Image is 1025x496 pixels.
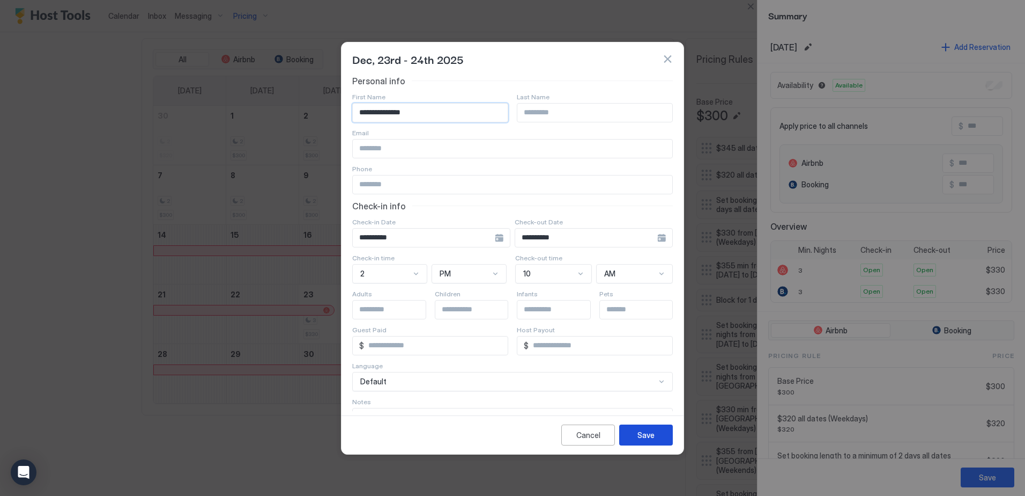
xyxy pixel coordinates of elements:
[353,229,495,247] input: Input Field
[352,218,396,226] span: Check-in Date
[352,76,405,86] span: Personal info
[435,301,523,319] input: Input Field
[352,326,387,334] span: Guest Paid
[352,165,372,173] span: Phone
[637,429,655,441] div: Save
[517,301,605,319] input: Input Field
[619,425,673,446] button: Save
[360,269,365,279] span: 2
[524,341,529,351] span: $
[604,269,615,279] span: AM
[352,201,406,211] span: Check-in info
[599,290,613,298] span: Pets
[352,398,371,406] span: Notes
[353,409,672,461] textarea: Input Field
[352,93,385,101] span: First Name
[517,104,672,122] input: Input Field
[515,218,563,226] span: Check-out Date
[352,254,395,262] span: Check-in time
[353,176,672,194] input: Input Field
[440,269,451,279] span: PM
[529,337,672,355] input: Input Field
[600,301,688,319] input: Input Field
[352,362,383,370] span: Language
[360,377,387,386] span: Default
[517,326,555,334] span: Host Payout
[517,290,538,298] span: Infants
[515,229,657,247] input: Input Field
[352,129,369,137] span: Email
[11,459,36,485] div: Open Intercom Messenger
[561,425,615,446] button: Cancel
[523,269,531,279] span: 10
[517,93,549,101] span: Last Name
[352,290,372,298] span: Adults
[359,341,364,351] span: $
[353,301,441,319] input: Input Field
[364,337,508,355] input: Input Field
[352,51,464,67] span: Dec, 23rd - 24th 2025
[576,429,600,441] div: Cancel
[353,104,508,122] input: Input Field
[435,290,460,298] span: Children
[515,254,562,262] span: Check-out time
[353,140,672,158] input: Input Field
